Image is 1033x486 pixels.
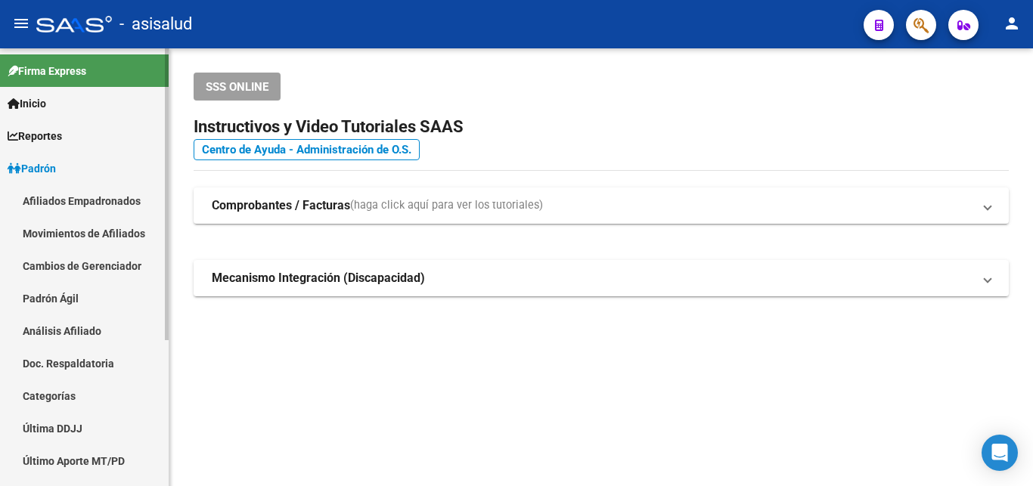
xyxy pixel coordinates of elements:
mat-icon: person [1003,14,1021,33]
h2: Instructivos y Video Tutoriales SAAS [194,113,1009,141]
span: Inicio [8,95,46,112]
mat-expansion-panel-header: Mecanismo Integración (Discapacidad) [194,260,1009,296]
strong: Mecanismo Integración (Discapacidad) [212,270,425,286]
button: SSS ONLINE [194,73,281,101]
strong: Comprobantes / Facturas [212,197,350,214]
span: Reportes [8,128,62,144]
mat-icon: menu [12,14,30,33]
mat-expansion-panel-header: Comprobantes / Facturas(haga click aquí para ver los tutoriales) [194,187,1009,224]
span: Firma Express [8,63,86,79]
span: (haga click aquí para ver los tutoriales) [350,197,543,214]
span: Padrón [8,160,56,177]
div: Open Intercom Messenger [982,435,1018,471]
a: Centro de Ayuda - Administración de O.S. [194,139,420,160]
span: - asisalud [119,8,192,41]
span: SSS ONLINE [206,80,268,94]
